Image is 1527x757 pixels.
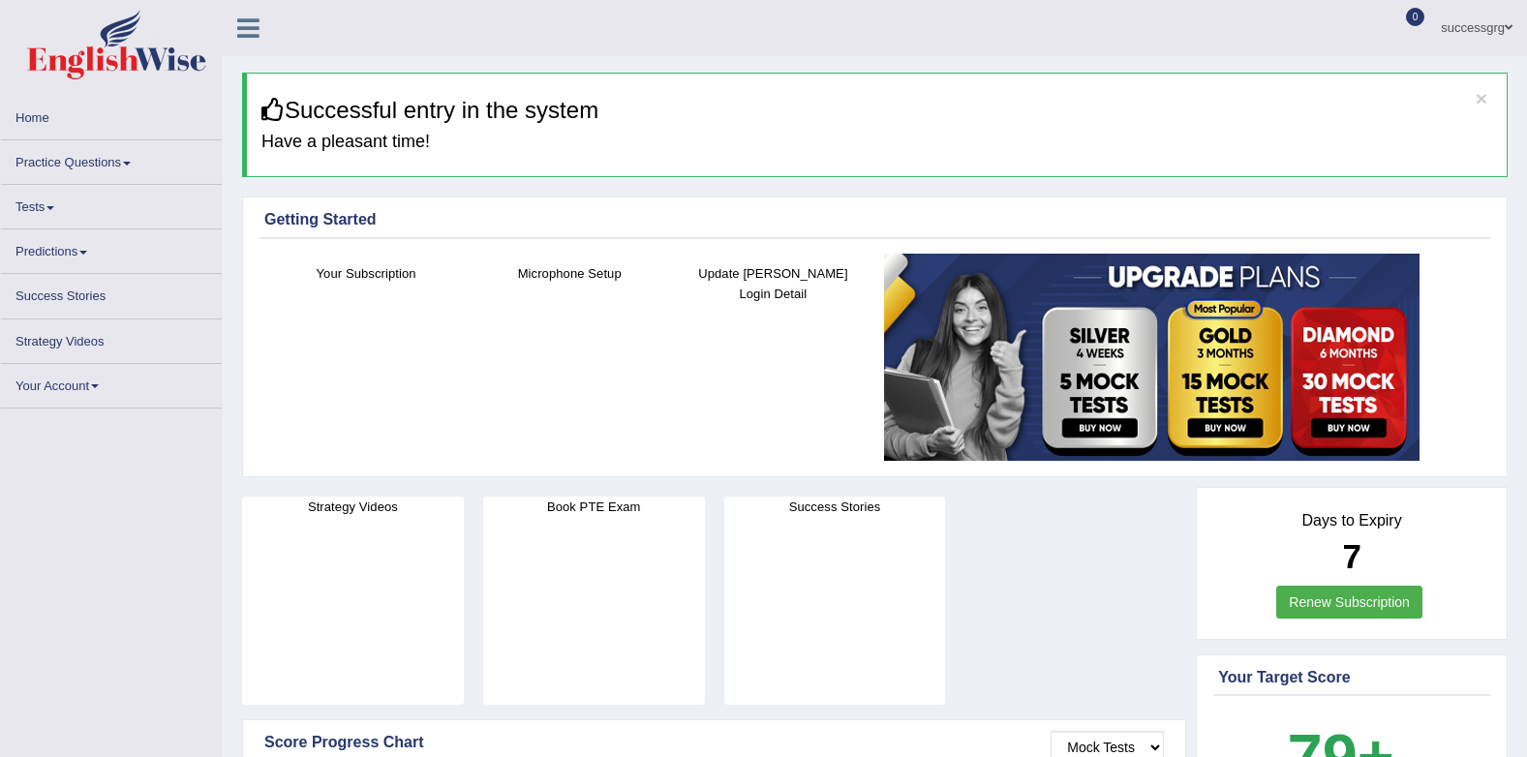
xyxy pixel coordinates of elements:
[1476,88,1487,108] button: ×
[264,731,1164,754] div: Score Progress Chart
[681,263,865,304] h4: Update [PERSON_NAME] Login Detail
[1,229,222,267] a: Predictions
[1218,512,1485,530] h4: Days to Expiry
[1,96,222,134] a: Home
[242,497,464,517] h4: Strategy Videos
[261,133,1492,152] h4: Have a pleasant time!
[1,274,222,312] a: Success Stories
[1,185,222,223] a: Tests
[1342,537,1360,575] b: 7
[274,263,458,284] h4: Your Subscription
[1,319,222,357] a: Strategy Videos
[1218,666,1485,689] div: Your Target Score
[724,497,946,517] h4: Success Stories
[884,254,1420,461] img: small5.jpg
[477,263,661,284] h4: Microphone Setup
[1276,586,1422,619] a: Renew Subscription
[483,497,705,517] h4: Book PTE Exam
[261,98,1492,123] h3: Successful entry in the system
[1,140,222,178] a: Practice Questions
[1,364,222,402] a: Your Account
[1406,8,1425,26] span: 0
[264,208,1485,231] div: Getting Started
